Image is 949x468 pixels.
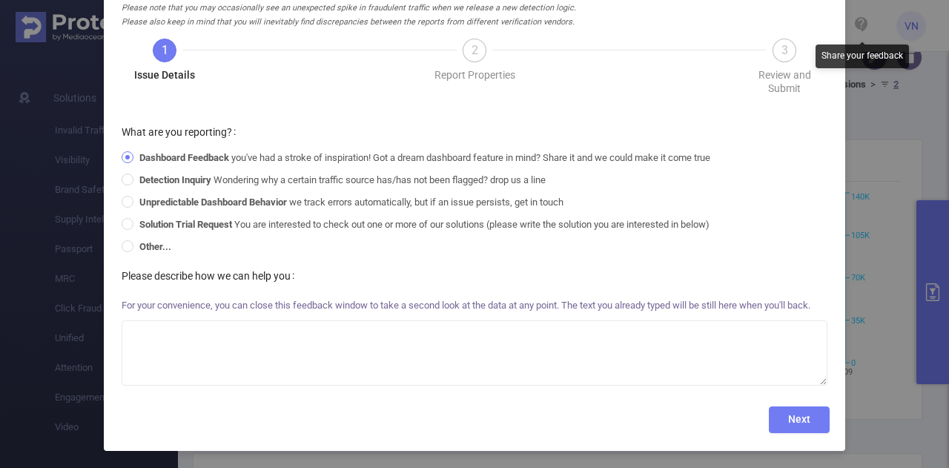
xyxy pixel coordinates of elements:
button: Next [769,406,830,433]
span: 3 [781,43,788,57]
span: we track errors automatically, but if an issue persists, get in touch [133,197,569,208]
div: Share your feedback [816,45,909,68]
b: Unpredictable Dashboard Behavior [139,197,287,208]
b: Dashboard Feedback [139,152,229,163]
label: What are you reporting? [122,126,242,138]
p: For your convenience, you can close this feedback window to take a second look at the data at any... [122,291,827,320]
span: You are interested to check out one or more of our solutions (please write the solution you are i... [133,219,715,230]
div: Report Properties [434,68,515,82]
b: Solution Trial Request [139,219,232,230]
label: Please describe how we can help you [122,270,300,282]
span: you've had a stroke of inspiration! Got a dream dashboard feature in mind? Share it and we could ... [133,152,716,163]
span: Wondering why a certain traffic source has/has not been flagged? drop us a line [133,174,552,185]
div: Issue Details [134,68,195,82]
span: 1 [162,43,168,57]
div: Review and Submit [741,68,827,95]
b: Detection Inquiry [139,174,211,185]
i: Please note that you may occasionally see an unexpected spike in fraudulent traffic when we relea... [122,3,576,27]
b: Other... [139,241,171,252]
span: 2 [472,43,478,57]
